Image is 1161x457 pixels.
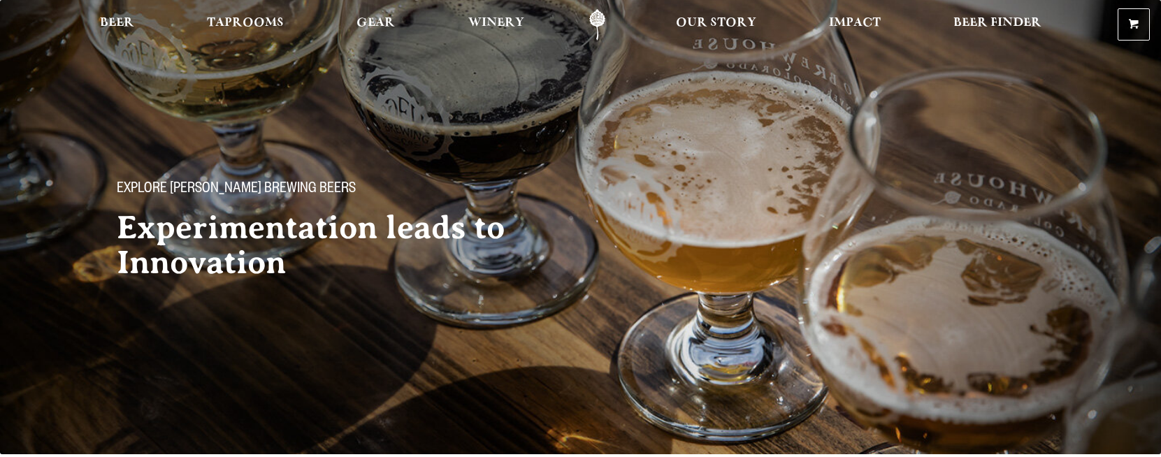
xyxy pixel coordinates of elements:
[198,9,293,41] a: Taprooms
[459,9,533,41] a: Winery
[347,9,404,41] a: Gear
[117,181,356,199] span: Explore [PERSON_NAME] Brewing Beers
[571,9,623,41] a: Odell Home
[207,17,284,29] span: Taprooms
[91,9,143,41] a: Beer
[100,17,134,29] span: Beer
[667,9,765,41] a: Our Story
[820,9,890,41] a: Impact
[944,9,1051,41] a: Beer Finder
[676,17,756,29] span: Our Story
[468,17,524,29] span: Winery
[356,17,395,29] span: Gear
[117,210,553,280] h2: Experimentation leads to Innovation
[953,17,1041,29] span: Beer Finder
[829,17,881,29] span: Impact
